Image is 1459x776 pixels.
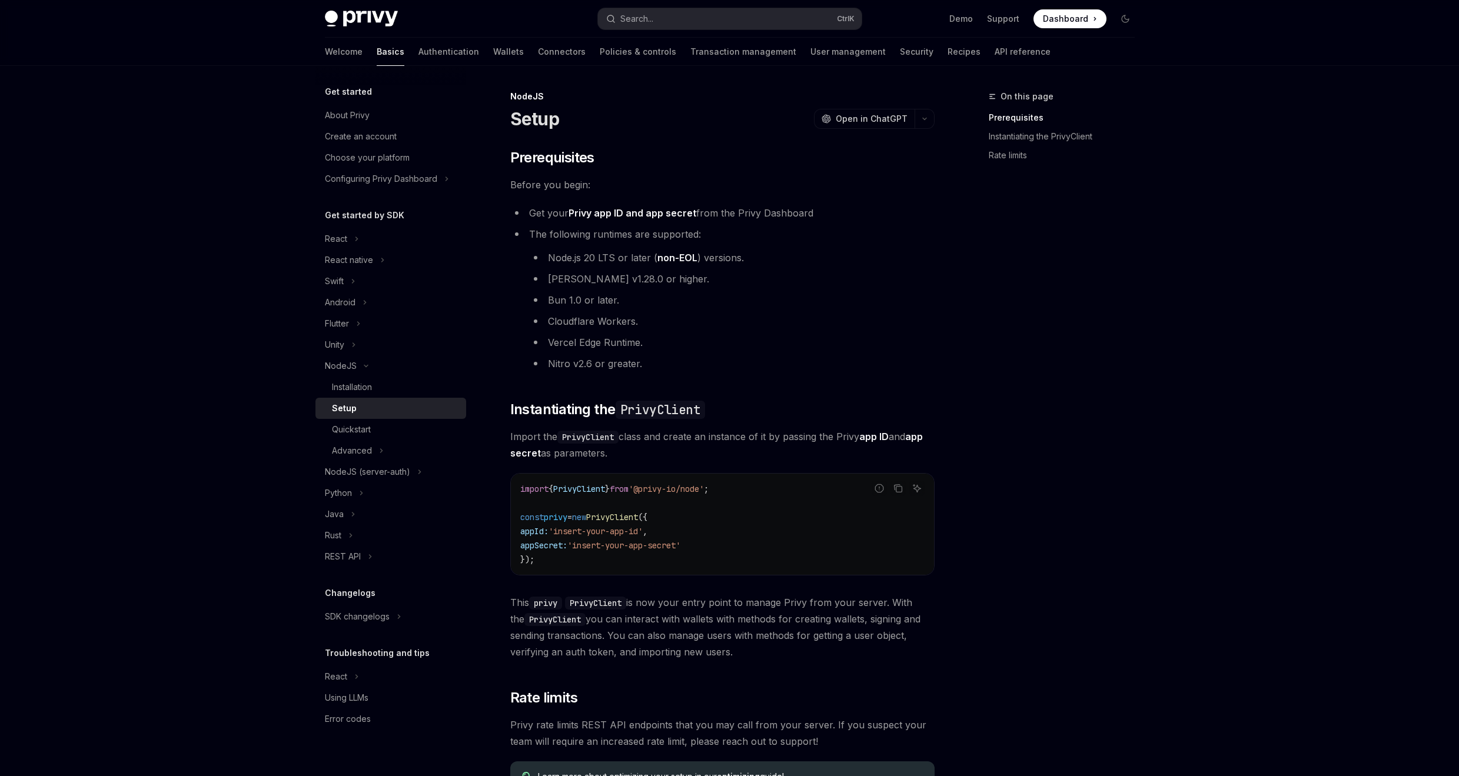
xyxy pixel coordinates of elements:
[567,540,680,551] span: 'insert-your-app-secret'
[315,504,466,525] button: Toggle Java section
[1116,9,1135,28] button: Toggle dark mode
[315,271,466,292] button: Toggle Swift section
[1043,13,1088,25] span: Dashboard
[520,512,544,522] span: const
[520,484,549,494] span: import
[510,226,935,372] li: The following runtimes are supported:
[549,484,553,494] span: {
[643,526,647,537] span: ,
[989,108,1144,127] a: Prerequisites
[538,38,586,66] a: Connectors
[565,597,626,610] code: PrivyClient
[325,274,344,288] div: Swift
[325,507,344,521] div: Java
[544,512,567,522] span: privy
[529,597,562,610] code: privy
[890,481,906,496] button: Copy the contents from the code block
[332,401,357,415] div: Setup
[510,91,935,102] div: NodeJS
[510,428,935,461] span: Import the class and create an instance of it by passing the Privy and as parameters.
[325,38,363,66] a: Welcome
[948,38,981,66] a: Recipes
[315,292,466,313] button: Toggle Android section
[325,486,352,500] div: Python
[616,401,705,419] code: PrivyClient
[325,85,372,99] h5: Get started
[510,176,935,193] span: Before you begin:
[1033,9,1106,28] a: Dashboard
[325,108,370,122] div: About Privy
[315,482,466,504] button: Toggle Python section
[529,334,935,351] li: Vercel Edge Runtime.
[315,546,466,567] button: Toggle REST API section
[900,38,933,66] a: Security
[332,444,372,458] div: Advanced
[529,355,935,372] li: Nitro v2.6 or greater.
[949,13,973,25] a: Demo
[510,594,935,660] span: This is now your entry point to manage Privy from your server. With the you can interact with wal...
[510,717,935,750] span: Privy rate limits REST API endpoints that you may call from your server. If you suspect your team...
[909,481,925,496] button: Ask AI
[586,512,638,522] span: PrivyClient
[325,646,430,660] h5: Troubleshooting and tips
[325,11,398,27] img: dark logo
[569,207,696,219] a: Privy app ID and app secret
[315,461,466,482] button: Toggle NodeJS (server-auth) section
[837,14,855,24] span: Ctrl K
[325,208,404,222] h5: Get started by SDK
[510,688,577,707] span: Rate limits
[325,670,347,684] div: React
[315,525,466,546] button: Toggle Rust section
[315,687,466,708] a: Using LLMs
[315,708,466,730] a: Error codes
[325,295,355,309] div: Android
[629,484,704,494] span: '@privy-io/node'
[325,586,375,600] h5: Changelogs
[836,113,908,125] span: Open in ChatGPT
[690,38,796,66] a: Transaction management
[325,712,371,726] div: Error codes
[325,528,341,542] div: Rust
[529,271,935,287] li: [PERSON_NAME] v1.28.0 or higher.
[325,253,373,267] div: React native
[520,526,549,537] span: appId:
[315,398,466,419] a: Setup
[520,554,534,565] span: });
[315,419,466,440] a: Quickstart
[315,666,466,687] button: Toggle React section
[529,249,935,266] li: Node.js 20 LTS or later ( ) versions.
[418,38,479,66] a: Authentication
[572,512,586,522] span: new
[325,317,349,331] div: Flutter
[600,38,676,66] a: Policies & controls
[315,440,466,461] button: Toggle Advanced section
[315,377,466,398] a: Installation
[510,108,559,129] h1: Setup
[987,13,1019,25] a: Support
[1001,89,1053,104] span: On this page
[325,338,344,352] div: Unity
[657,252,697,264] a: non-EOL
[810,38,886,66] a: User management
[610,484,629,494] span: from
[510,148,594,167] span: Prerequisites
[315,126,466,147] a: Create an account
[995,38,1051,66] a: API reference
[605,484,610,494] span: }
[567,512,572,522] span: =
[315,334,466,355] button: Toggle Unity section
[325,232,347,246] div: React
[325,151,410,165] div: Choose your platform
[814,109,915,129] button: Open in ChatGPT
[598,8,862,29] button: Open search
[332,380,372,394] div: Installation
[315,249,466,271] button: Toggle React native section
[520,540,567,551] span: appSecret:
[315,606,466,627] button: Toggle SDK changelogs section
[315,355,466,377] button: Toggle NodeJS section
[325,129,397,144] div: Create an account
[377,38,404,66] a: Basics
[859,431,889,442] strong: app ID
[325,691,368,705] div: Using LLMs
[315,313,466,334] button: Toggle Flutter section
